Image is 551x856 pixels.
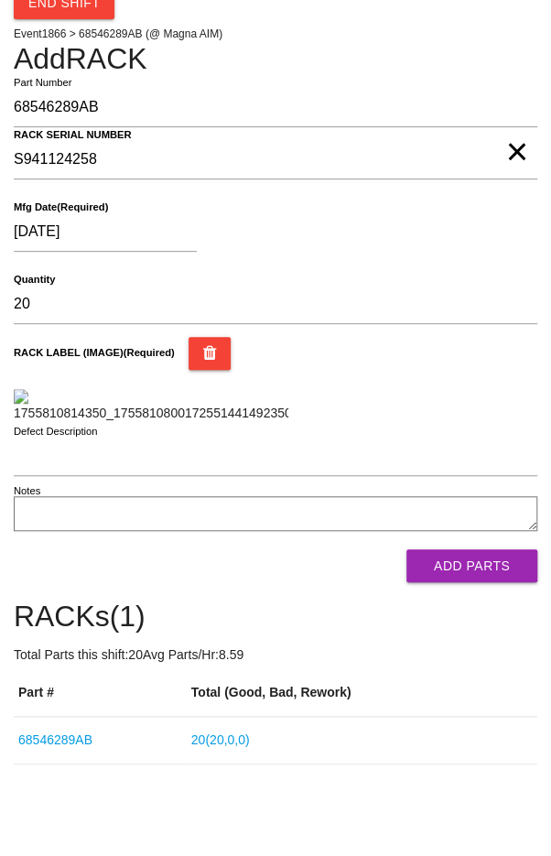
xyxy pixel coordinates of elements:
h4: RACKs ( 1 ) [14,601,537,633]
a: 68546289AB [18,732,92,747]
input: Required [14,88,537,127]
b: RACK SERIAL NUMBER [14,129,132,141]
input: Required [14,140,537,179]
th: Total (Good, Bad, Rework) [187,669,537,717]
input: Required [14,285,537,324]
th: Part # [14,669,187,717]
b: Mfg Date (Required) [14,201,108,213]
label: Defect Description [14,424,98,439]
img: 1755810814350_17558108001725514414923500514059.jpg [14,389,288,423]
a: 20(20,0,0) [191,732,250,747]
span: Event 1866 > 68546289AB (@ Magna AIM) [14,27,222,40]
span: Clear Input [505,115,528,152]
p: Total Parts this shift: 20 Avg Parts/Hr: 8.59 [14,645,537,665]
label: Notes [14,483,40,499]
button: Add Parts [406,549,537,582]
b: RACK LABEL (IMAGE) (Required) [14,347,175,358]
button: RACK LABEL (IMAGE)(Required) [189,337,232,370]
label: Part Number [14,75,71,91]
h4: Add RACK [14,43,537,75]
input: Pick a Date [14,212,197,252]
b: Quantity [14,274,55,286]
